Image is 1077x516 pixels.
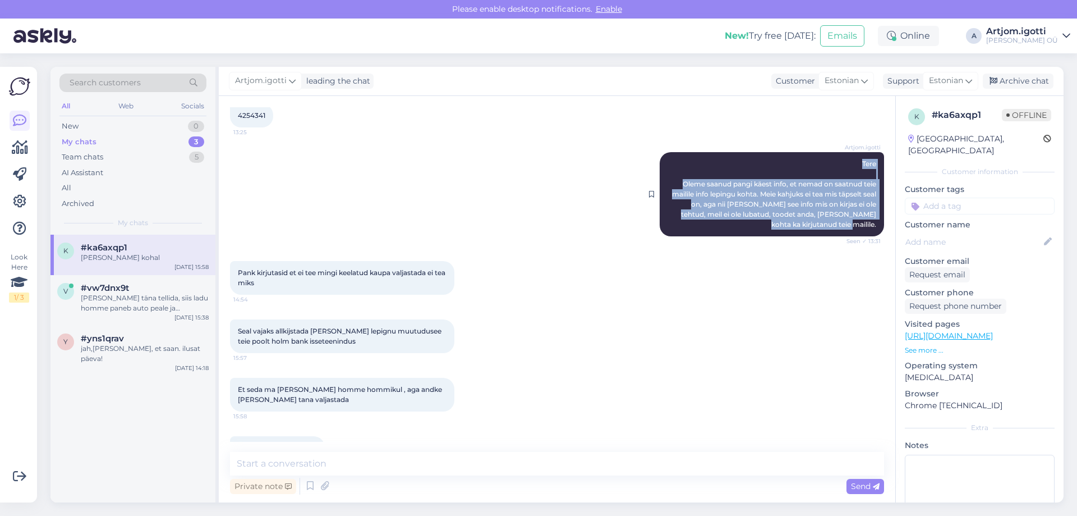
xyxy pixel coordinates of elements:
[771,75,815,87] div: Customer
[233,354,275,362] span: 15:57
[839,143,881,152] span: Artjom.igotti
[81,243,127,253] span: #ka6axqp1
[905,287,1055,299] p: Customer phone
[59,99,72,113] div: All
[878,26,939,46] div: Online
[983,74,1053,89] div: Archive chat
[820,25,864,47] button: Emails
[839,237,881,245] span: Seen ✓ 13:31
[905,299,1006,314] div: Request phone number
[905,318,1055,330] p: Visited pages
[175,364,209,372] div: [DATE] 14:18
[63,246,68,255] span: k
[905,236,1042,248] input: Add name
[81,253,209,263] div: [PERSON_NAME] kohal
[233,412,275,421] span: 15:58
[905,440,1055,451] p: Notes
[905,345,1055,355] p: See more ...
[905,400,1055,412] p: Chrome [TECHNICAL_ID]
[81,283,129,293] span: #vw7dnx9t
[905,331,993,341] a: [URL][DOMAIN_NAME]
[238,268,447,287] span: Pank kirjutasid et ei tee mingi keelatud kaupa valjastada ei tea miks
[230,479,296,494] div: Private note
[233,128,275,136] span: 13:25
[914,112,919,121] span: k
[929,75,963,87] span: Estonian
[725,29,816,43] div: Try free [DATE]:
[188,136,204,148] div: 3
[986,27,1070,45] a: Artjom.igotti[PERSON_NAME] OÜ
[9,252,29,303] div: Look Here
[174,263,209,271] div: [DATE] 15:58
[1002,109,1051,121] span: Offline
[986,27,1058,36] div: Artjom.igotti
[189,152,204,163] div: 5
[883,75,919,87] div: Support
[188,121,204,132] div: 0
[62,121,79,132] div: New
[238,385,444,404] span: Et seda ma [PERSON_NAME] homme hommikul , aga andke [PERSON_NAME] tana valjastada
[9,293,29,303] div: 1 / 3
[905,255,1055,267] p: Customer email
[966,28,982,44] div: A
[235,75,287,87] span: Artjom.igotti
[905,219,1055,231] p: Customer name
[63,287,68,295] span: v
[905,184,1055,195] p: Customer tags
[81,293,209,313] div: [PERSON_NAME] täna tellida, siis ladu homme paneb auto peale ja neljapäeval peab olema kohal.
[62,136,96,148] div: My chats
[905,360,1055,372] p: Operating system
[81,334,124,344] span: #yns1qrav
[905,423,1055,433] div: Extra
[238,327,443,345] span: Seal vajaks allkijstada [PERSON_NAME] lepignu muutudusee teie poolt holm bank isseteenindus
[81,344,209,364] div: jah,[PERSON_NAME], et saan. ilusat päeva!
[62,167,103,179] div: AI Assistant
[233,295,275,304] span: 14:54
[118,218,148,228] span: My chats
[905,372,1055,383] p: [MEDICAL_DATA]
[986,36,1058,45] div: [PERSON_NAME] OÜ
[302,75,370,87] div: leading the chat
[62,182,71,194] div: All
[63,337,68,346] span: y
[825,75,859,87] span: Estonian
[905,267,970,282] div: Request email
[116,99,136,113] div: Web
[174,313,209,322] div: [DATE] 15:38
[70,77,141,89] span: Search customers
[592,4,625,14] span: Enable
[908,133,1043,157] div: [GEOGRAPHIC_DATA], [GEOGRAPHIC_DATA]
[725,30,749,41] b: New!
[238,111,265,120] span: 4254341
[179,99,206,113] div: Socials
[62,198,94,209] div: Archived
[905,388,1055,400] p: Browser
[672,159,878,229] span: Tere Oleme saanud pangi käest info, et nemad on saatnud teie mailile info lepingu kohta. Meie kah...
[851,481,880,491] span: Send
[905,167,1055,177] div: Customer information
[62,152,103,163] div: Team chats
[9,76,30,97] img: Askly Logo
[932,108,1002,122] div: # ka6axqp1
[905,198,1055,214] input: Add a tag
